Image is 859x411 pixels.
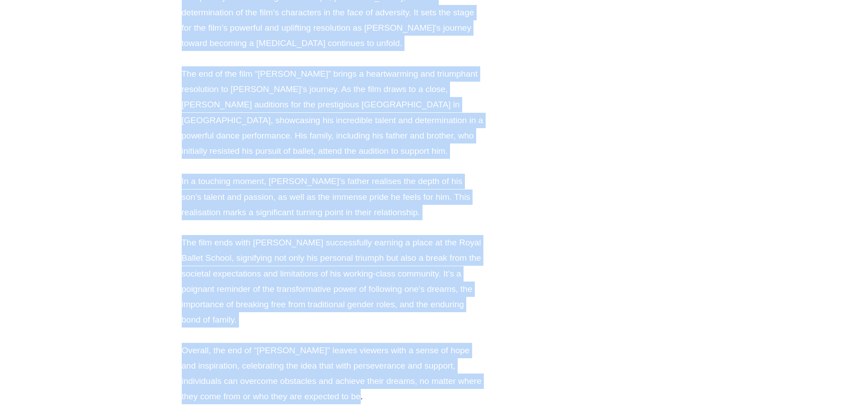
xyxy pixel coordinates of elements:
[182,343,484,405] p: Overall, the end of “[PERSON_NAME]” leaves viewers with a sense of hope and inspiration, celebrat...
[182,174,484,220] p: In a touching moment, [PERSON_NAME]’s father realises the depth of his son’s talent and passion, ...
[182,235,484,328] p: The film ends with [PERSON_NAME] successfully earning a place at the Royal Ballet School, signify...
[182,66,484,159] p: The end of the film “[PERSON_NAME]” brings a heartwarming and triumphant resolution to [PERSON_NA...
[709,309,859,411] iframe: Chat Widget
